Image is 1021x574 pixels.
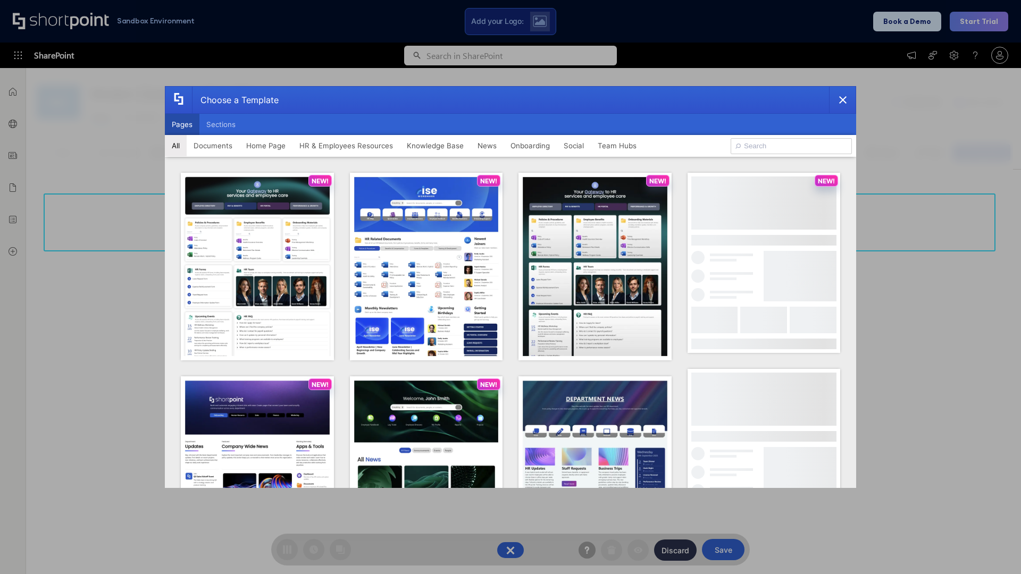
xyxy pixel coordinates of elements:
iframe: Chat Widget [830,451,1021,574]
button: Sections [199,114,242,135]
button: Pages [165,114,199,135]
p: NEW! [480,177,497,185]
p: NEW! [312,381,329,389]
button: All [165,135,187,156]
button: Team Hubs [591,135,643,156]
button: Home Page [239,135,292,156]
p: NEW! [480,381,497,389]
button: Documents [187,135,239,156]
button: Onboarding [504,135,557,156]
p: NEW! [649,177,666,185]
p: NEW! [818,177,835,185]
button: News [471,135,504,156]
div: template selector [165,86,856,488]
button: Knowledge Base [400,135,471,156]
button: Social [557,135,591,156]
div: Choose a Template [192,87,279,113]
input: Search [731,138,852,154]
p: NEW! [312,177,329,185]
button: HR & Employees Resources [292,135,400,156]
